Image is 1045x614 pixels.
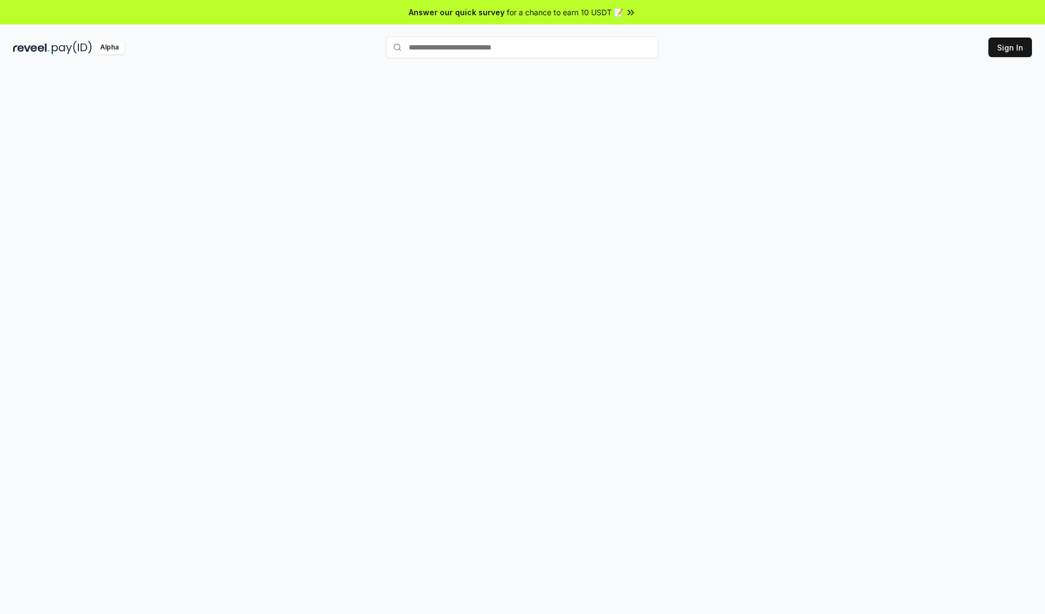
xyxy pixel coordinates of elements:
span: for a chance to earn 10 USDT 📝 [507,7,623,18]
img: reveel_dark [13,41,50,54]
img: pay_id [52,41,92,54]
span: Answer our quick survey [409,7,505,18]
button: Sign In [988,38,1032,57]
div: Alpha [94,41,125,54]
